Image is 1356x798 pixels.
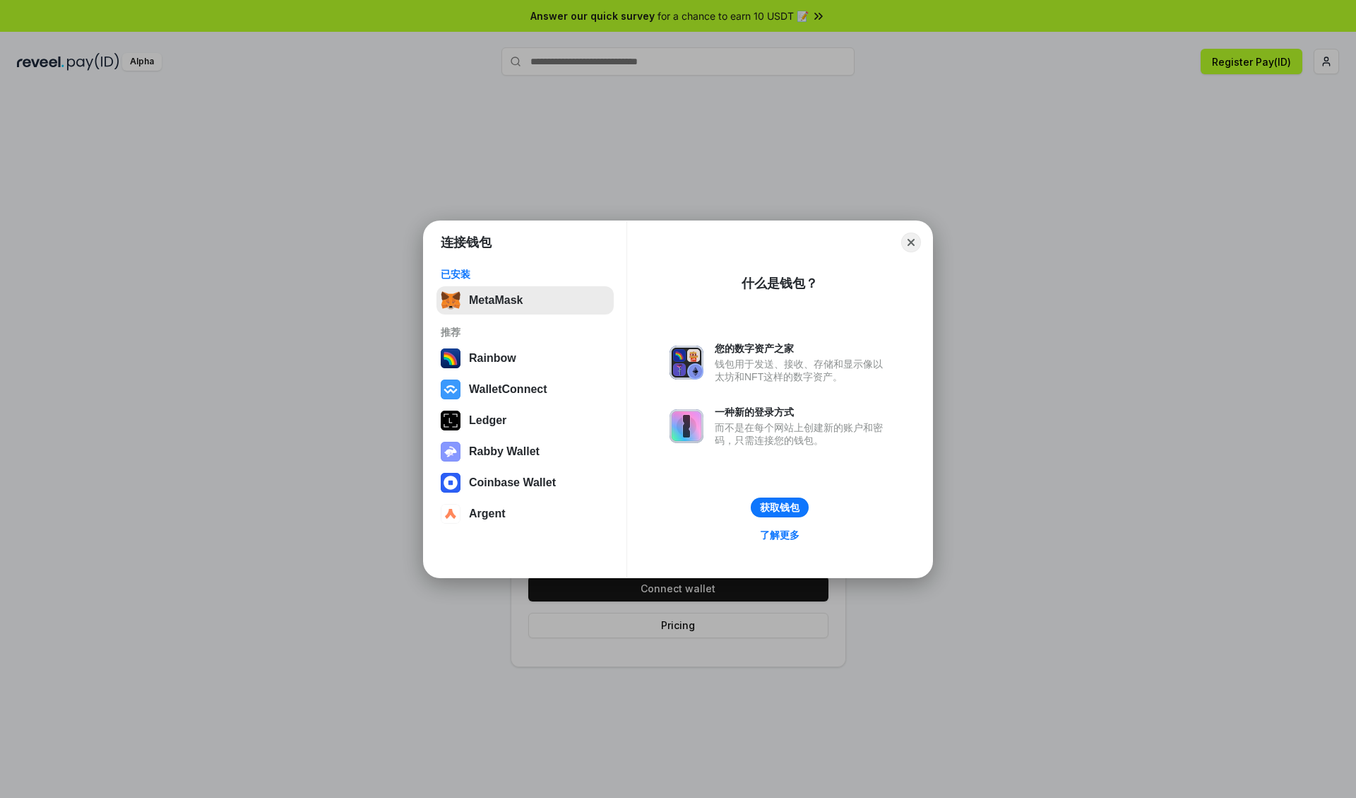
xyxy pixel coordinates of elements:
[670,346,703,380] img: svg+xml,%3Csvg%20xmlns%3D%22http%3A%2F%2Fwww.w3.org%2F2000%2Fsvg%22%20fill%3D%22none%22%20viewBox...
[670,409,703,443] img: svg+xml,%3Csvg%20xmlns%3D%22http%3A%2F%2Fwww.w3.org%2F2000%2Fsvg%22%20fill%3D%22none%22%20viewBox...
[436,500,614,528] button: Argent
[469,507,506,520] div: Argent
[441,380,460,399] img: svg+xml,%3Csvg%20width%3D%2228%22%20height%3D%2228%22%20viewBox%3D%220%200%2028%2028%22%20fill%3D...
[436,344,614,372] button: Rainbow
[751,498,809,517] button: 获取钱包
[760,501,799,514] div: 获取钱包
[436,286,614,315] button: MetaMask
[715,342,890,355] div: 您的数字资产之家
[441,473,460,493] img: svg+xml,%3Csvg%20width%3D%2228%22%20height%3D%2228%22%20viewBox%3D%220%200%2028%2028%22%20fill%3D...
[469,383,547,396] div: WalletConnect
[441,234,492,251] h1: 连接钱包
[715,358,890,383] div: 钱包用于发送、接收、存储和显示像以太坊和NFT这样的数字资产。
[742,275,818,292] div: 什么是钱包？
[441,268,609,281] div: 已安装
[760,529,799,541] div: 了解更多
[436,406,614,435] button: Ledger
[469,476,556,489] div: Coinbase Wallet
[441,348,460,368] img: svg+xml,%3Csvg%20width%3D%22120%22%20height%3D%22120%22%20viewBox%3D%220%200%20120%20120%22%20fil...
[441,411,460,430] img: svg+xml,%3Csvg%20xmlns%3D%22http%3A%2F%2Fwww.w3.org%2F2000%2Fsvg%22%20width%3D%2228%22%20height%3...
[441,326,609,339] div: 推荐
[469,294,523,307] div: MetaMask
[441,291,460,310] img: svg+xml,%3Csvg%20fill%3D%22none%22%20height%3D%2233%22%20viewBox%3D%220%200%2035%2033%22%20width%...
[469,414,506,427] div: Ledger
[715,421,890,447] div: 而不是在每个网站上创建新的账户和密码，只需连接您的钱包。
[436,375,614,404] button: WalletConnect
[469,445,540,458] div: Rabby Wallet
[901,233,921,252] button: Close
[469,352,516,365] div: Rainbow
[441,504,460,524] img: svg+xml,%3Csvg%20width%3D%2228%22%20height%3D%2228%22%20viewBox%3D%220%200%2028%2028%22%20fill%3D...
[715,406,890,418] div: 一种新的登录方式
[751,526,808,544] a: 了解更多
[441,442,460,462] img: svg+xml,%3Csvg%20xmlns%3D%22http%3A%2F%2Fwww.w3.org%2F2000%2Fsvg%22%20fill%3D%22none%22%20viewBox...
[436,438,614,466] button: Rabby Wallet
[436,469,614,497] button: Coinbase Wallet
